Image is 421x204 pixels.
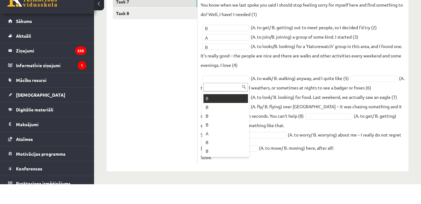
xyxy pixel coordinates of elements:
div: B [203,114,248,123]
div: B [203,132,248,140]
div: B [203,167,248,175]
div: B [203,123,248,132]
div: A [203,149,248,158]
div: B [203,158,248,167]
div: B [203,140,248,149]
